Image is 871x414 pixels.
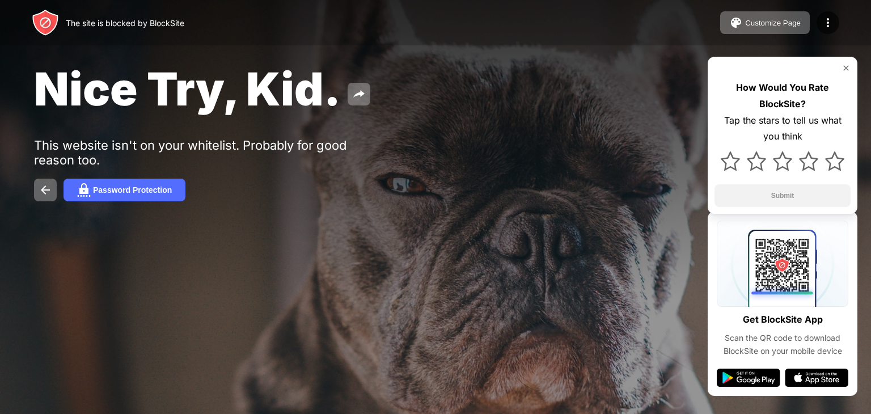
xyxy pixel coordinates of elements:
img: share.svg [352,87,366,101]
img: star.svg [773,151,792,171]
img: qrcode.svg [717,221,848,307]
img: menu-icon.svg [821,16,835,29]
img: pallet.svg [729,16,743,29]
button: Customize Page [720,11,810,34]
img: header-logo.svg [32,9,59,36]
div: How Would You Rate BlockSite? [714,79,851,112]
img: password.svg [77,183,91,197]
button: Submit [714,184,851,207]
div: Password Protection [93,185,172,195]
img: star.svg [825,151,844,171]
div: Customize Page [745,19,801,27]
img: star.svg [799,151,818,171]
div: Get BlockSite App [743,311,823,328]
iframe: Banner [34,271,302,401]
img: app-store.svg [785,369,848,387]
img: google-play.svg [717,369,780,387]
span: Nice Try, Kid. [34,61,341,116]
button: Password Protection [64,179,185,201]
img: star.svg [721,151,740,171]
div: Tap the stars to tell us what you think [714,112,851,145]
div: This website isn't on your whitelist. Probably for good reason too. [34,138,384,167]
img: rate-us-close.svg [842,64,851,73]
div: The site is blocked by BlockSite [66,18,184,28]
img: star.svg [747,151,766,171]
div: Scan the QR code to download BlockSite on your mobile device [717,332,848,357]
img: back.svg [39,183,52,197]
